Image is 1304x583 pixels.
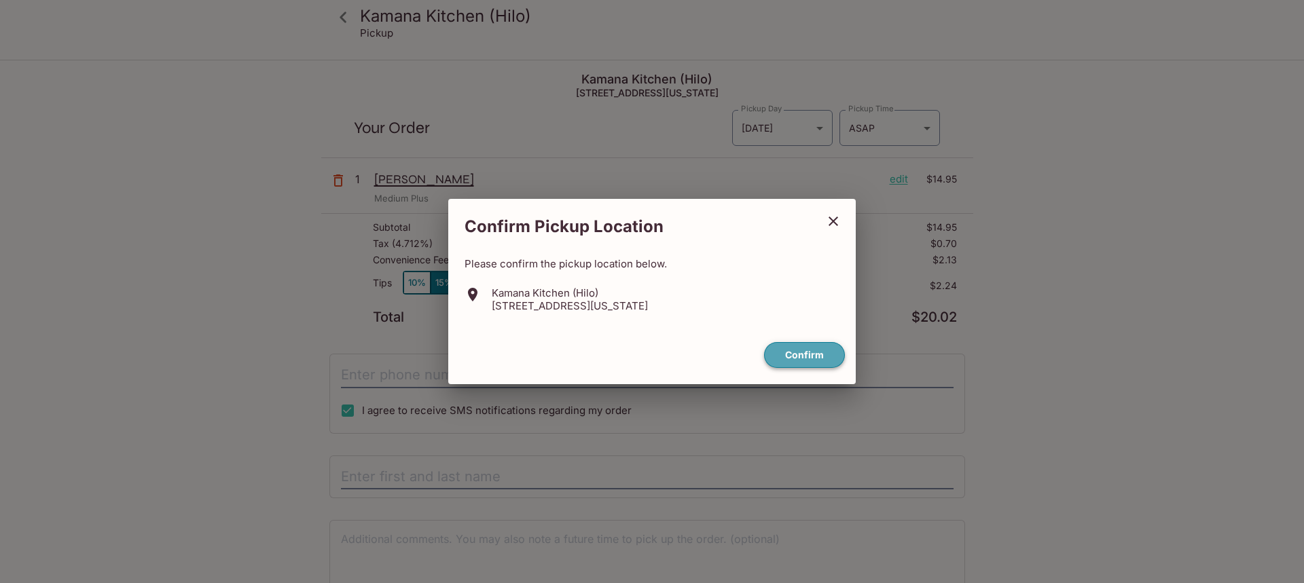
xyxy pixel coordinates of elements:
[492,286,648,299] p: Kamana Kitchen (Hilo)
[816,204,850,238] button: close
[465,257,839,270] p: Please confirm the pickup location below.
[764,342,845,369] button: confirm
[448,210,816,244] h2: Confirm Pickup Location
[492,299,648,312] p: [STREET_ADDRESS][US_STATE]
